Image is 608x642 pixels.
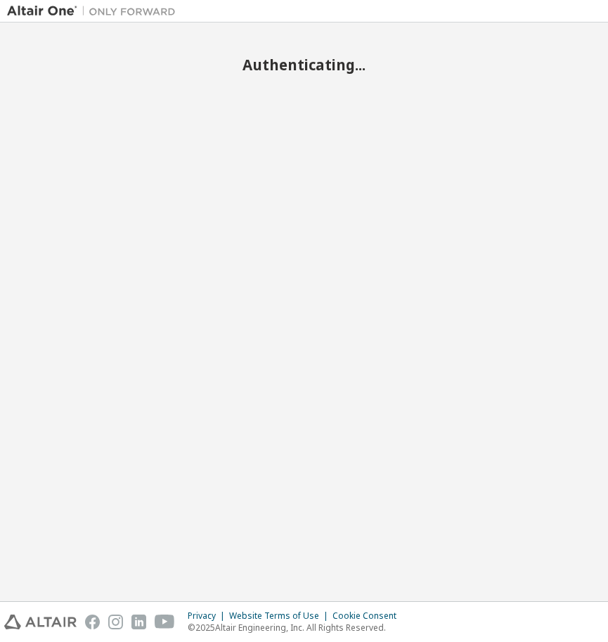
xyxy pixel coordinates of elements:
[131,615,146,629] img: linkedin.svg
[188,622,405,634] p: © 2025 Altair Engineering, Inc. All Rights Reserved.
[188,610,229,622] div: Privacy
[85,615,100,629] img: facebook.svg
[4,615,77,629] img: altair_logo.svg
[155,615,175,629] img: youtube.svg
[7,56,601,74] h2: Authenticating...
[7,4,183,18] img: Altair One
[229,610,332,622] div: Website Terms of Use
[108,615,123,629] img: instagram.svg
[332,610,405,622] div: Cookie Consent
